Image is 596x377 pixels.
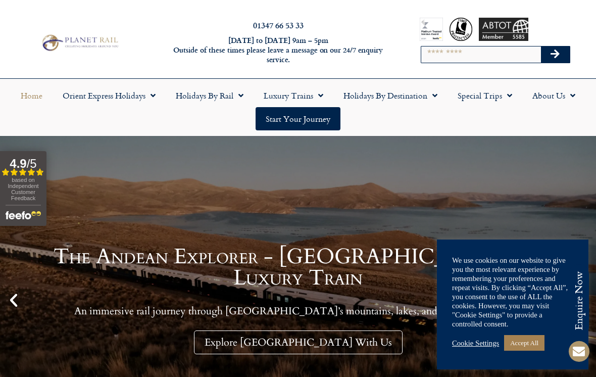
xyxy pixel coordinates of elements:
div: We use cookies on our website to give you the most relevant experience by remembering your prefer... [452,256,573,328]
h6: [DATE] to [DATE] 9am – 5pm Outside of these times please leave a message on our 24/7 enquiry serv... [162,36,395,64]
h1: The Andean Explorer - [GEOGRAPHIC_DATA] by Luxury Train [25,246,571,289]
a: Accept All [504,335,544,351]
a: Special Trips [448,84,522,107]
a: Orient Express Holidays [53,84,166,107]
div: Previous slide [5,292,22,309]
img: Planet Rail Train Holidays Logo [39,33,120,53]
a: Start your Journey [256,107,340,130]
a: Explore [GEOGRAPHIC_DATA] With Us [194,331,403,354]
a: Home [11,84,53,107]
nav: Menu [5,84,591,130]
a: Luxury Trains [254,84,333,107]
a: Holidays by Destination [333,84,448,107]
p: An immersive rail journey through [GEOGRAPHIC_DATA]’s mountains, lakes, and its ancient heritage. [25,305,571,317]
button: Search [541,46,570,63]
a: Cookie Settings [452,339,499,348]
a: 01347 66 53 33 [253,19,304,31]
a: About Us [522,84,585,107]
a: Holidays by Rail [166,84,254,107]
